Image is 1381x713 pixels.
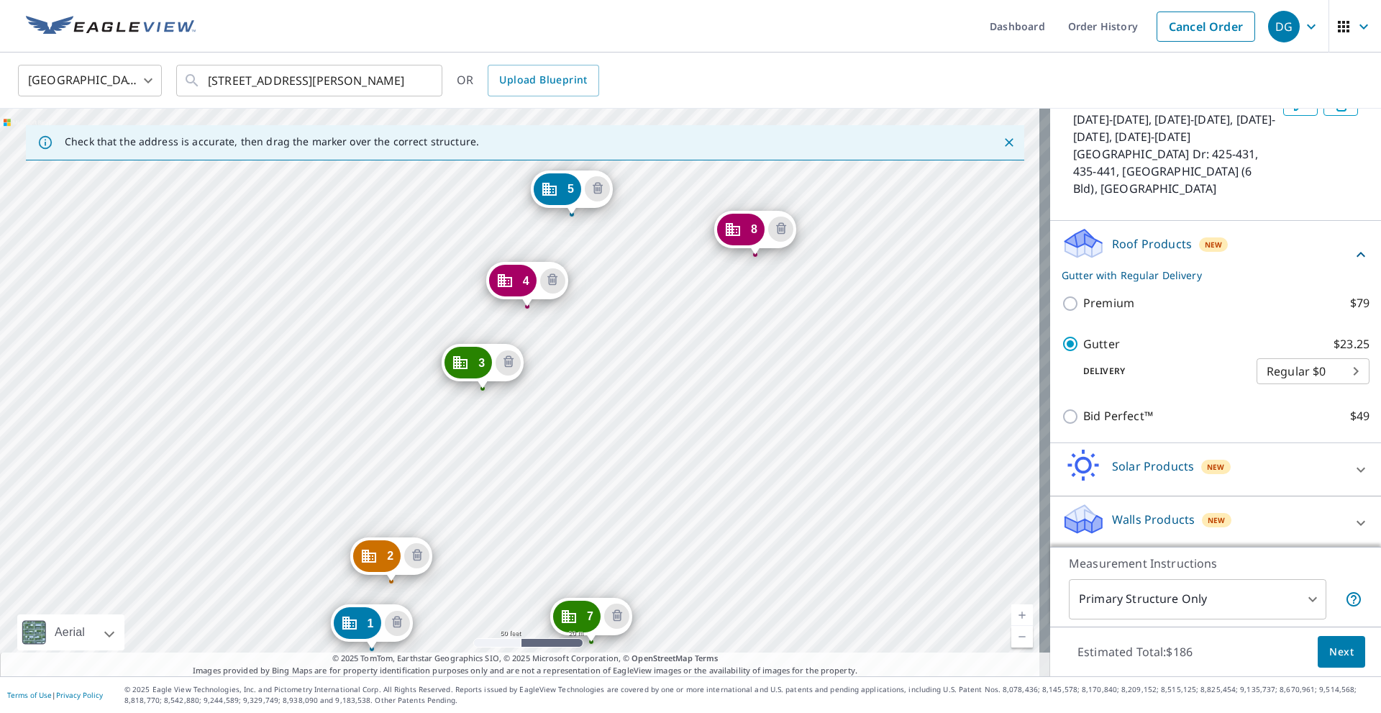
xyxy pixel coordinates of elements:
[442,344,524,389] div: Dropped pin, building 3, Commercial property, 1260-1266 Maple View Dr Charlottesville, VA 22902
[1334,335,1369,353] p: $23.25
[56,690,103,700] a: Privacy Policy
[1011,604,1033,626] a: Current Level 19, Zoom In
[568,183,574,194] span: 5
[550,598,632,642] div: Dropped pin, building 7, Commercial property, 1273-1277 Maple View Dr Charlottesville, VA 22902
[478,358,485,368] span: 3
[1112,235,1192,253] p: Roof Products
[367,618,373,629] span: 1
[1011,626,1033,648] a: Current Level 19, Zoom Out
[1208,514,1226,526] span: New
[208,60,413,101] input: Search by address or latitude-longitude
[1062,502,1369,543] div: Walls ProductsNew
[332,653,719,665] span: © 2025 TomTom, Earthstar Geographics SIO, © 2025 Microsoft Corporation, ©
[65,135,479,148] p: Check that the address is accurate, then drag the marker over the correct structure.
[1318,636,1365,668] button: Next
[768,217,793,242] button: Delete building 8
[714,211,796,255] div: Dropped pin, building 8, Commercial property, 1233-1239, 1243-1249, 1253-1259, 1263-1269 Maple Vi...
[1083,294,1134,312] p: Premium
[18,60,162,101] div: [GEOGRAPHIC_DATA]
[404,543,429,568] button: Delete building 2
[7,690,52,700] a: Terms of Use
[1073,111,1277,197] p: [DATE]-[DATE], [DATE]-[DATE], [DATE]-[DATE], [DATE]-[DATE] [GEOGRAPHIC_DATA] Dr: 425-431, 435-441...
[1069,579,1326,619] div: Primary Structure Only
[1268,11,1300,42] div: DG
[1069,555,1362,572] p: Measurement Instructions
[1112,511,1195,528] p: Walls Products
[486,262,568,306] div: Dropped pin, building 4, Commercial property, 1250-1256 Maple View Dr Charlottesville, VA 22902
[604,604,629,629] button: Delete building 7
[488,65,598,96] a: Upload Blueprint
[1062,365,1257,378] p: Delivery
[1083,407,1153,425] p: Bid Perfect™
[1329,643,1354,661] span: Next
[1000,133,1018,152] button: Close
[1257,351,1369,391] div: Regular $0
[385,611,410,636] button: Delete building 1
[496,350,521,376] button: Delete building 3
[1207,461,1225,473] span: New
[695,653,719,663] a: Terms
[1066,636,1204,668] p: Estimated Total: $186
[523,276,529,286] span: 4
[17,614,124,650] div: Aerial
[1083,335,1120,353] p: Gutter
[531,171,613,215] div: Dropped pin, building 5, Commercial property, 1240-1246 Maple View Dr Charlottesville, VA 22902
[387,550,393,561] span: 2
[1345,591,1362,608] span: Your report will include only the primary structure on the property. For example, a detached gara...
[1062,268,1352,283] p: Gutter with Regular Delivery
[587,611,593,622] span: 7
[7,691,103,699] p: |
[1062,449,1369,490] div: Solar ProductsNew
[1350,294,1369,312] p: $79
[1062,227,1369,283] div: Roof ProductsNewGutter with Regular Delivery
[124,684,1374,706] p: © 2025 Eagle View Technologies, Inc. and Pictometry International Corp. All Rights Reserved. Repo...
[1350,407,1369,425] p: $49
[499,71,587,89] span: Upload Blueprint
[1112,458,1194,475] p: Solar Products
[330,604,412,649] div: Dropped pin, building 1, Commercial property, 1290-1296, 1270-1276 Maple View Dr (2 Bld) Charlott...
[1205,239,1223,250] span: New
[1157,12,1255,42] a: Cancel Order
[350,537,432,582] div: Dropped pin, building 2, Commercial property, 1280-1286 Maple View Dr Charlottesville, VA 22902
[540,268,565,294] button: Delete building 4
[585,176,610,201] button: Delete building 5
[26,16,196,37] img: EV Logo
[751,224,757,235] span: 8
[632,653,692,663] a: OpenStreetMap
[50,614,89,650] div: Aerial
[457,65,599,96] div: OR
